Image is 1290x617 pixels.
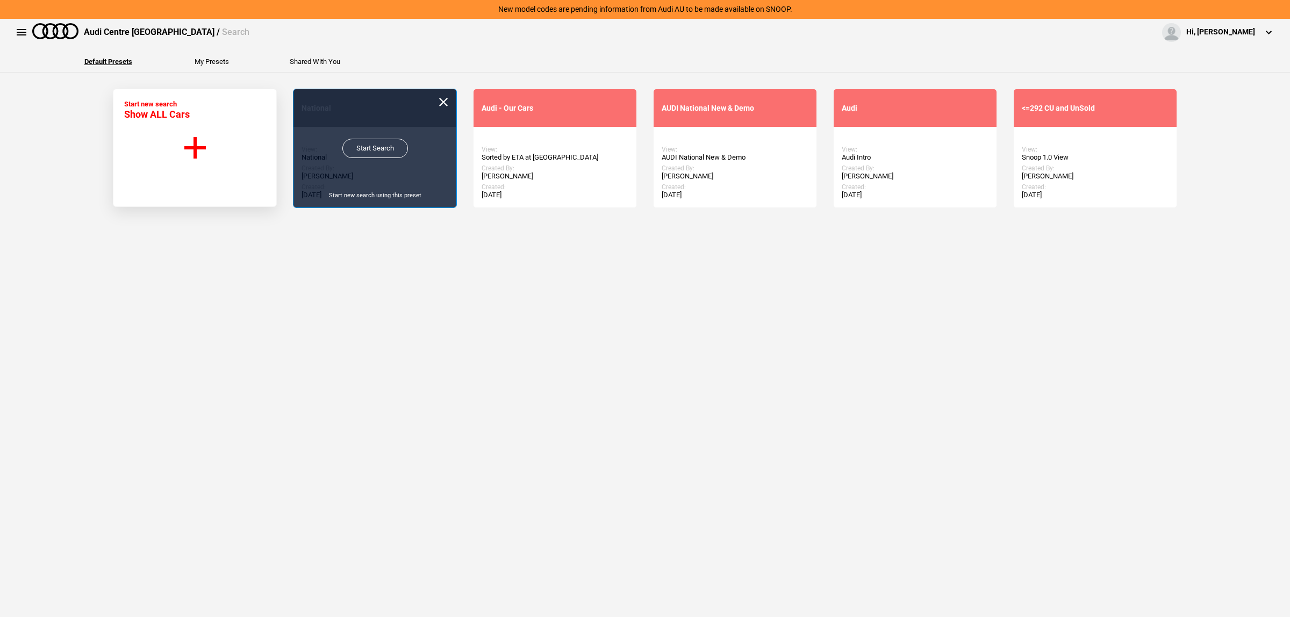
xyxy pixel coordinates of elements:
div: [PERSON_NAME] [1022,172,1169,181]
div: Audi Intro [842,153,988,162]
div: Audi Centre [GEOGRAPHIC_DATA] / [84,26,249,38]
button: Default Presets [84,58,132,65]
div: Start new search [124,100,190,120]
div: Hi, [PERSON_NAME] [1186,27,1255,38]
div: [DATE] [1022,191,1169,199]
div: Audi [842,104,988,113]
span: Search [222,27,249,37]
div: Audi - Our Cars [482,104,628,113]
div: Snoop 1.0 View [1022,153,1169,162]
img: audi.png [32,23,78,39]
div: Start new search using this preset [293,191,456,199]
div: [PERSON_NAME] [662,172,808,181]
div: Sorted by ETA at [GEOGRAPHIC_DATA] [482,153,628,162]
div: [PERSON_NAME] [842,172,988,181]
div: Created By: [1022,164,1169,172]
div: [DATE] [662,191,808,199]
div: [PERSON_NAME] [482,172,628,181]
div: Created: [1022,183,1169,191]
div: View: [1022,146,1169,153]
button: Start new search Show ALL Cars [113,89,277,207]
div: Created By: [482,164,628,172]
div: AUDI National New & Demo [662,153,808,162]
div: Created: [662,183,808,191]
div: [DATE] [842,191,988,199]
span: Show ALL Cars [124,109,190,120]
div: [DATE] [482,191,628,199]
div: Created By: [842,164,988,172]
div: View: [482,146,628,153]
button: My Presets [195,58,229,65]
button: Shared With You [290,58,340,65]
div: Created: [482,183,628,191]
div: Created: [842,183,988,191]
div: View: [662,146,808,153]
div: <=292 CU and UnSold [1022,104,1169,113]
div: Created By: [662,164,808,172]
div: AUDI National New & Demo [662,104,808,113]
a: Start Search [342,139,408,158]
div: View: [842,146,988,153]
